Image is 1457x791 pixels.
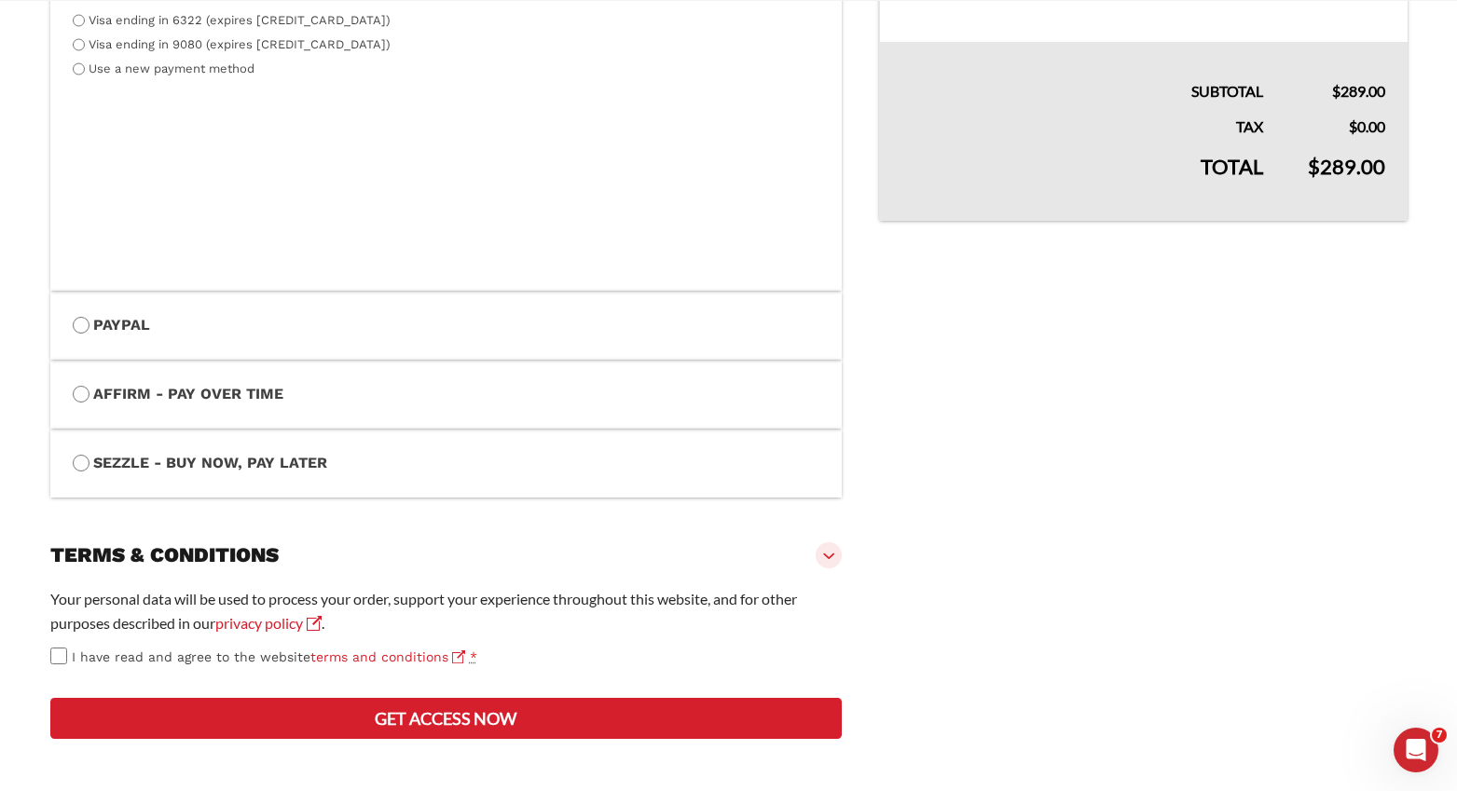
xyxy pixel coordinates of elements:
[89,13,391,27] label: Visa ending in 6322 (expires [CREDIT_CARD_DATA])
[69,81,817,268] iframe: To enrich screen reader interactions, please activate Accessibility in Grammarly extension settings
[50,587,843,635] p: Your personal data will be used to process your order, support your experience throughout this we...
[215,614,322,632] a: privacy policy
[72,649,465,664] span: I have read and agree to the website
[470,649,477,664] abbr: required
[1332,82,1340,100] span: $
[50,648,67,664] input: I have read and agree to the websiteterms and conditions *
[1332,82,1385,100] bdi: 289.00
[880,103,1285,139] th: Tax
[1432,728,1447,743] span: 7
[50,542,279,568] h3: Terms & conditions
[1394,728,1438,772] iframe: Intercom live chat
[1308,154,1320,179] span: $
[73,313,820,337] label: PayPal
[880,139,1285,221] th: Total
[1308,154,1385,179] bdi: 289.00
[89,61,254,75] label: Use a new payment method
[50,698,843,739] button: Get access now
[310,649,465,664] a: terms and conditions
[1349,117,1385,135] bdi: 0.00
[1349,117,1357,135] span: $
[880,42,1285,103] th: Subtotal
[89,37,391,51] label: Visa ending in 9080 (expires [CREDIT_CARD_DATA])
[73,451,820,475] label: Sezzle - Buy Now, Pay Later
[73,455,89,471] input: Sezzle - Buy Now, Pay Later
[73,317,89,334] input: PayPal
[73,386,89,402] input: Affirm - Pay over time
[73,382,820,406] label: Affirm - Pay over time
